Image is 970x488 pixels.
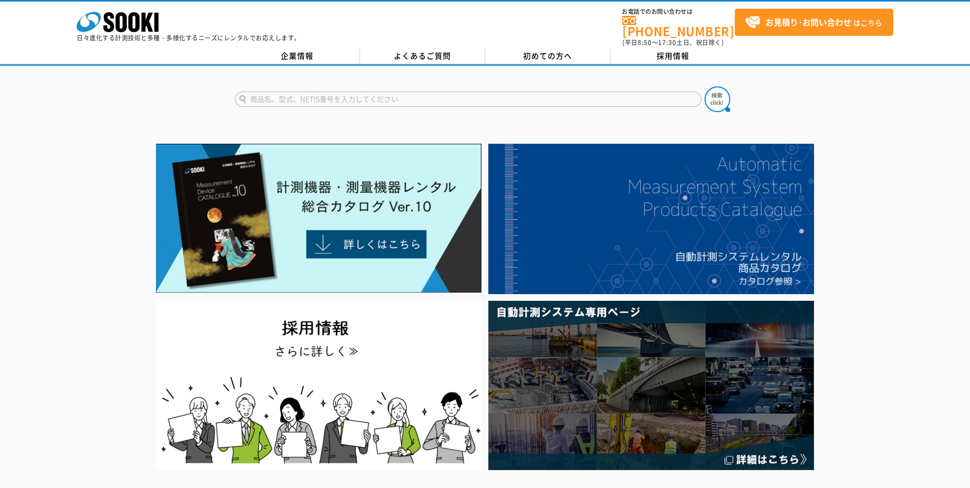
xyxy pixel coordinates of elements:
img: btn_search.png [705,86,730,112]
a: 採用情報 [611,49,736,64]
span: 8:50 [638,38,652,47]
strong: お見積り･お問い合わせ [765,16,851,28]
span: 17:30 [658,38,676,47]
img: 自動計測システム専用ページ [488,301,814,470]
a: よくあるご質問 [360,49,485,64]
span: 初めての方へ [523,50,572,61]
img: 自動計測システムカタログ [488,144,814,294]
img: Catalog Ver10 [156,144,482,293]
a: お見積り･お問い合わせはこちら [735,9,893,36]
img: SOOKI recruit [156,301,482,470]
a: 初めての方へ [485,49,611,64]
p: 日々進化する計測技術と多種・多様化するニーズにレンタルでお応えします。 [77,35,301,41]
a: [PHONE_NUMBER] [622,16,735,37]
a: 企業情報 [235,49,360,64]
span: はこちら [745,15,882,30]
input: 商品名、型式、NETIS番号を入力してください [235,92,702,107]
span: お電話でのお問い合わせは [622,9,735,15]
span: (平日 ～ 土日、祝日除く) [622,38,724,47]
